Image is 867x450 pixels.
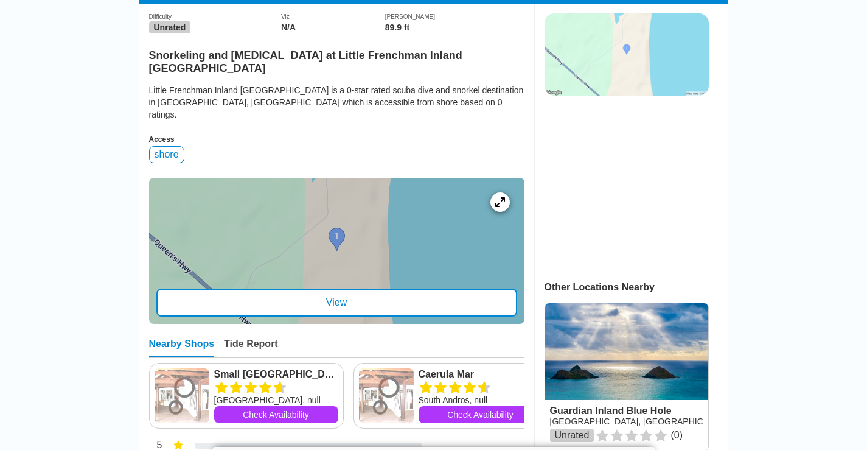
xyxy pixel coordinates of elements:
[214,406,338,423] a: Check Availability
[155,368,209,423] img: Small Hope Bay Lodge
[149,21,191,33] span: Unrated
[385,13,524,20] div: [PERSON_NAME]
[214,394,338,406] div: [GEOGRAPHIC_DATA], null
[149,135,524,144] div: Access
[149,178,524,324] a: entry mapView
[359,368,414,423] img: Caerula Mar
[545,282,728,293] div: Other Locations Nearby
[419,394,543,406] div: South Andros, null
[149,146,184,163] div: shore
[214,368,338,381] a: Small [GEOGRAPHIC_DATA]
[281,13,385,20] div: Viz
[156,289,517,317] div: View
[419,368,543,381] a: Caerula Mar
[224,339,278,357] div: Tide Report
[385,23,524,32] div: 89.9 ft
[545,13,709,96] img: staticmap
[419,406,543,423] a: Check Availability
[149,13,281,20] div: Difficulty
[149,339,215,357] div: Nearby Shops
[149,42,524,75] h2: Snorkeling and [MEDICAL_DATA] at Little Frenchman Inland [GEOGRAPHIC_DATA]
[149,84,524,121] div: Little Frenchman Inland [GEOGRAPHIC_DATA] is a 0-star rated scuba dive and snorkel destination in...
[281,23,385,32] div: N/A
